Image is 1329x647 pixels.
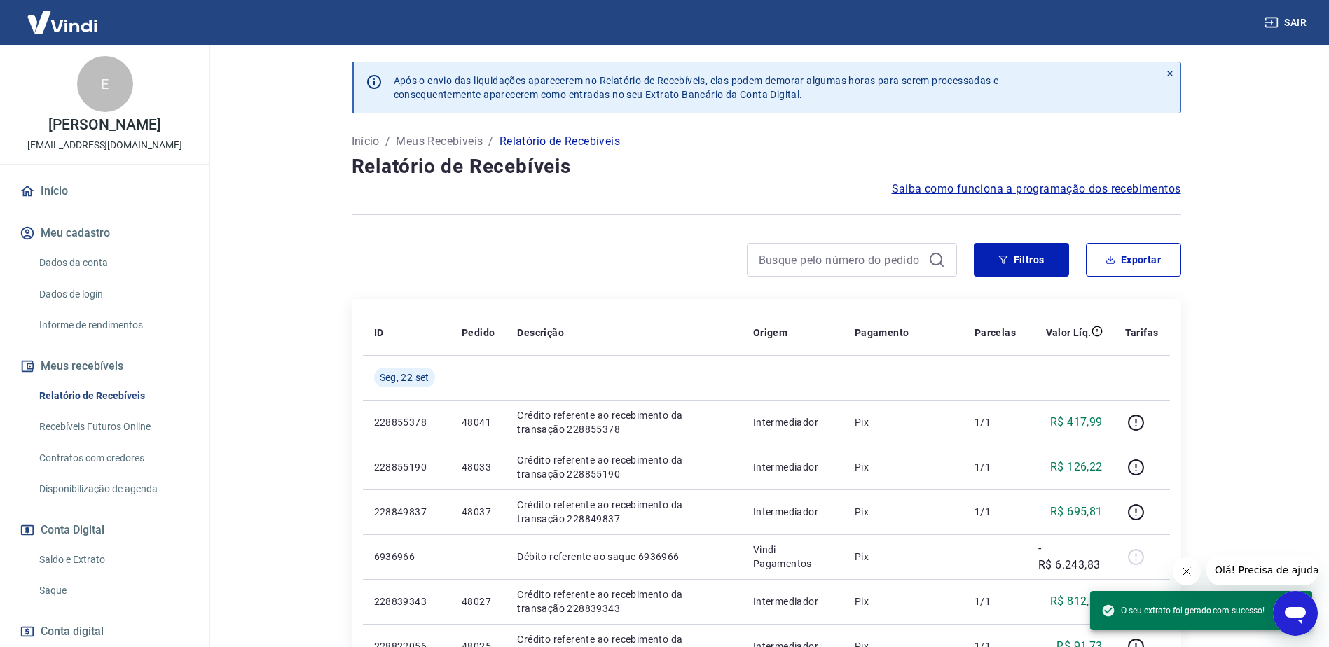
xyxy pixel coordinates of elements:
[759,249,923,270] input: Busque pelo número do pedido
[1173,557,1201,585] iframe: Fechar mensagem
[34,475,193,503] a: Disponibilização de agenda
[1086,243,1181,277] button: Exportar
[1050,459,1103,475] p: R$ 126,22
[462,460,495,474] p: 48033
[488,133,493,150] p: /
[517,453,730,481] p: Crédito referente ao recebimento da transação 228855190
[385,133,390,150] p: /
[753,505,832,519] p: Intermediador
[77,56,133,112] div: E
[855,594,952,608] p: Pix
[394,74,999,102] p: Após o envio das liquidações aparecerem no Relatório de Recebíveis, elas podem demorar algumas ho...
[975,594,1016,608] p: 1/1
[1206,555,1318,585] iframe: Mensagem da empresa
[1125,326,1159,340] p: Tarifas
[753,460,832,474] p: Intermediador
[462,326,495,340] p: Pedido
[34,249,193,277] a: Dados da conta
[34,545,193,574] a: Saldo e Extrato
[380,370,429,384] span: Seg, 22 set
[975,505,1016,519] p: 1/1
[1050,414,1103,431] p: R$ 417,99
[517,408,730,436] p: Crédito referente ao recebimento da transação 228855378
[1101,604,1265,618] span: O seu extrato foi gerado com sucesso!
[975,415,1016,429] p: 1/1
[352,153,1181,181] h4: Relatório de Recebíveis
[855,460,952,474] p: Pix
[517,326,564,340] p: Descrição
[975,326,1016,340] p: Parcelas
[374,594,439,608] p: 228839343
[974,243,1069,277] button: Filtros
[500,133,620,150] p: Relatório de Recebíveis
[17,176,193,207] a: Início
[34,382,193,410] a: Relatório de Recebíveis
[517,498,730,526] p: Crédito referente ao recebimento da transação 228849837
[1273,591,1318,636] iframe: Botão para abrir a janela de mensagens
[1038,540,1103,573] p: -R$ 6.243,83
[855,505,952,519] p: Pix
[753,415,832,429] p: Intermediador
[374,550,439,564] p: 6936966
[462,594,495,608] p: 48027
[374,326,384,340] p: ID
[17,1,108,43] img: Vindi
[753,326,787,340] p: Origem
[855,550,952,564] p: Pix
[48,118,160,132] p: [PERSON_NAME]
[1046,326,1092,340] p: Valor Líq.
[753,543,832,571] p: Vindi Pagamentos
[855,326,909,340] p: Pagamento
[17,515,193,545] button: Conta Digital
[1050,593,1103,610] p: R$ 812,21
[517,550,730,564] p: Débito referente ao saque 6936966
[855,415,952,429] p: Pix
[34,311,193,340] a: Informe de rendimentos
[8,10,118,21] span: Olá! Precisa de ajuda?
[27,138,182,153] p: [EMAIL_ADDRESS][DOMAIN_NAME]
[374,460,439,474] p: 228855190
[1262,10,1312,36] button: Sair
[975,550,1016,564] p: -
[34,444,193,473] a: Contratos com credores
[892,181,1181,197] a: Saiba como funciona a programação dos recebimentos
[753,594,832,608] p: Intermediador
[975,460,1016,474] p: 1/1
[41,622,104,641] span: Conta digital
[17,218,193,249] button: Meu cadastro
[352,133,380,150] a: Início
[374,415,439,429] p: 228855378
[517,587,730,615] p: Crédito referente ao recebimento da transação 228839343
[396,133,483,150] a: Meus Recebíveis
[1050,503,1103,520] p: R$ 695,81
[34,412,193,441] a: Recebíveis Futuros Online
[17,616,193,647] a: Conta digital
[34,280,193,309] a: Dados de login
[462,505,495,519] p: 48037
[374,505,439,519] p: 228849837
[34,576,193,605] a: Saque
[17,351,193,382] button: Meus recebíveis
[462,415,495,429] p: 48041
